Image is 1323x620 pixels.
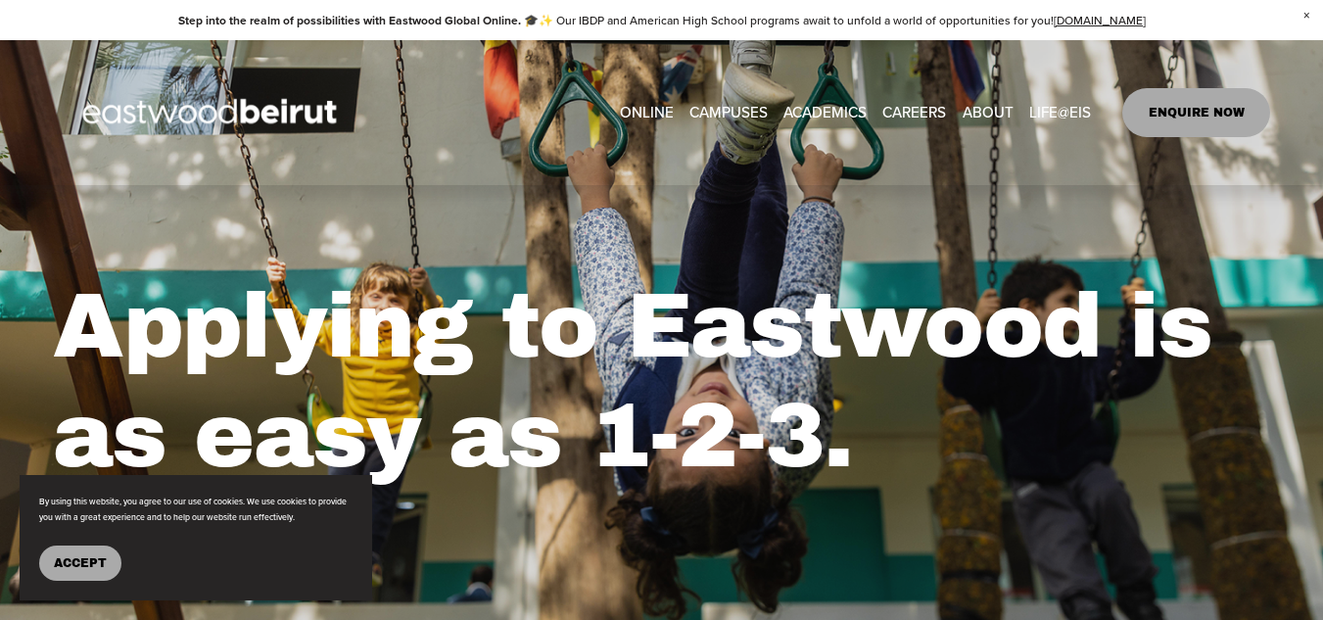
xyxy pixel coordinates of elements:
a: ENQUIRE NOW [1122,88,1270,137]
span: ABOUT [963,99,1014,125]
a: folder dropdown [963,97,1014,126]
img: EastwoodIS Global Site [53,63,372,163]
a: folder dropdown [783,97,867,126]
button: Accept [39,546,121,581]
h1: Applying to Eastwood is as easy as 1-2-3. [53,272,1270,491]
span: Accept [54,556,107,570]
a: [DOMAIN_NAME] [1054,12,1146,28]
a: folder dropdown [689,97,768,126]
a: ONLINE [620,97,674,126]
span: LIFE@EIS [1029,99,1091,125]
a: CAREERS [882,97,946,126]
section: Cookie banner [20,475,372,600]
a: folder dropdown [1029,97,1091,126]
p: By using this website, you agree to our use of cookies. We use cookies to provide you with a grea... [39,495,353,526]
span: CAMPUSES [689,99,768,125]
span: ACADEMICS [783,99,867,125]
